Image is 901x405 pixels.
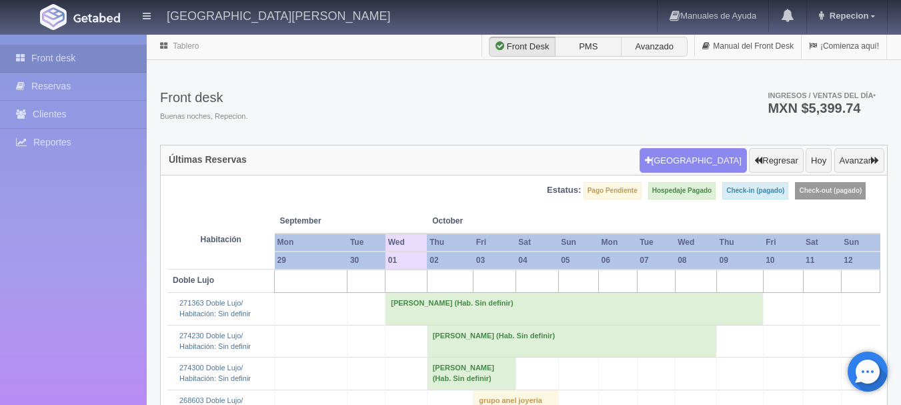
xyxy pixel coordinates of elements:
[675,234,716,252] th: Wed
[841,234,880,252] th: Sun
[763,234,803,252] th: Fri
[201,235,241,244] strong: Habitación
[763,252,803,270] th: 10
[803,234,841,252] th: Sat
[841,252,880,270] th: 12
[806,148,832,173] button: Hoy
[427,252,474,270] th: 02
[834,148,884,173] button: Avanzar
[826,11,869,21] span: Repecion
[474,252,516,270] th: 03
[795,182,866,199] label: Check-out (pagado)
[555,37,622,57] label: PMS
[385,234,427,252] th: Wed
[675,252,716,270] th: 08
[73,13,120,23] img: Getabed
[347,234,385,252] th: Tue
[40,4,67,30] img: Getabed
[427,358,516,390] td: [PERSON_NAME] (Hab. Sin definir)
[516,252,558,270] th: 04
[599,234,638,252] th: Mon
[802,33,886,59] a: ¡Comienza aquí!
[427,234,474,252] th: Thu
[803,252,841,270] th: 11
[722,182,788,199] label: Check-in (pagado)
[637,252,675,270] th: 07
[179,299,251,318] a: 271363 Doble Lujo/Habitación: Sin definir
[173,276,214,285] b: Doble Lujo
[347,252,385,270] th: 30
[640,148,747,173] button: [GEOGRAPHIC_DATA]
[558,234,598,252] th: Sun
[768,101,876,115] h3: MXN $5,399.74
[749,148,803,173] button: Regresar
[432,216,510,227] span: October
[489,37,556,57] label: Front Desk
[385,252,427,270] th: 01
[179,364,251,382] a: 274300 Doble Lujo/Habitación: Sin definir
[768,91,876,99] span: Ingresos / Ventas del día
[584,182,642,199] label: Pago Pendiente
[173,41,199,51] a: Tablero
[695,33,801,59] a: Manual del Front Desk
[160,90,247,105] h3: Front desk
[427,325,716,357] td: [PERSON_NAME] (Hab. Sin definir)
[275,234,347,252] th: Mon
[637,234,675,252] th: Tue
[516,234,558,252] th: Sat
[547,184,581,197] label: Estatus:
[558,252,598,270] th: 05
[275,252,347,270] th: 29
[280,216,380,227] span: September
[169,155,247,165] h4: Últimas Reservas
[648,182,716,199] label: Hospedaje Pagado
[160,111,247,122] span: Buenas noches, Repecion.
[621,37,688,57] label: Avanzado
[474,234,516,252] th: Fri
[385,293,763,325] td: [PERSON_NAME] (Hab. Sin definir)
[167,7,390,23] h4: [GEOGRAPHIC_DATA][PERSON_NAME]
[179,332,251,350] a: 274230 Doble Lujo/Habitación: Sin definir
[717,234,764,252] th: Thu
[717,252,764,270] th: 09
[599,252,638,270] th: 06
